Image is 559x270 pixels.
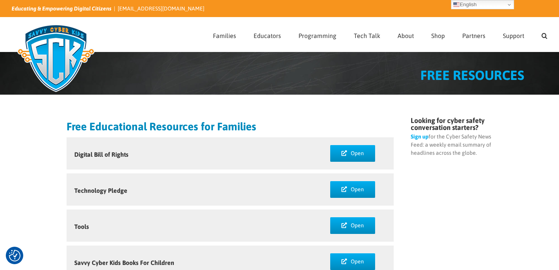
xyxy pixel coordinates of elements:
a: About [398,17,414,52]
a: Open [330,217,375,234]
a: Support [503,17,524,52]
span: Tech Talk [354,33,380,39]
span: Open [351,186,364,193]
button: Consent Preferences [9,250,21,261]
a: Partners [462,17,485,52]
a: Tech Talk [354,17,380,52]
a: Open [330,253,375,270]
span: Educators [254,33,281,39]
a: Educators [254,17,281,52]
a: Programming [298,17,336,52]
h5: Tools [74,223,304,230]
span: Shop [431,33,445,39]
h5: Digital Bill of Rights [74,151,304,157]
img: en [453,2,460,8]
span: Open [351,222,364,229]
a: Search [542,17,547,52]
img: Revisit consent button [9,250,21,261]
h4: Looking for cyber safety conversation starters? [411,117,492,131]
span: Open [351,258,364,265]
a: Families [213,17,236,52]
a: Shop [431,17,445,52]
span: Families [213,33,236,39]
a: Open [330,181,375,198]
h5: Savvy Cyber Kids Books For Children [74,260,304,266]
span: Programming [298,33,336,39]
i: Educating & Empowering Digital Citizens [12,5,111,12]
span: FREE RESOURCES [420,67,524,83]
h2: Free Educational Resources for Families [67,121,394,132]
p: for the Cyber Safety News Feed: a weekly email summary of headlines across the globe. [411,133,492,157]
span: Open [351,150,364,157]
h5: Technology Pledge [74,187,304,194]
a: Open [330,145,375,162]
img: Savvy Cyber Kids Logo [12,19,100,97]
nav: Main Menu [213,17,547,52]
span: Partners [462,33,485,39]
span: Support [503,33,524,39]
a: Sign up [411,133,429,140]
span: About [398,33,414,39]
a: [EMAIL_ADDRESS][DOMAIN_NAME] [118,5,204,12]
